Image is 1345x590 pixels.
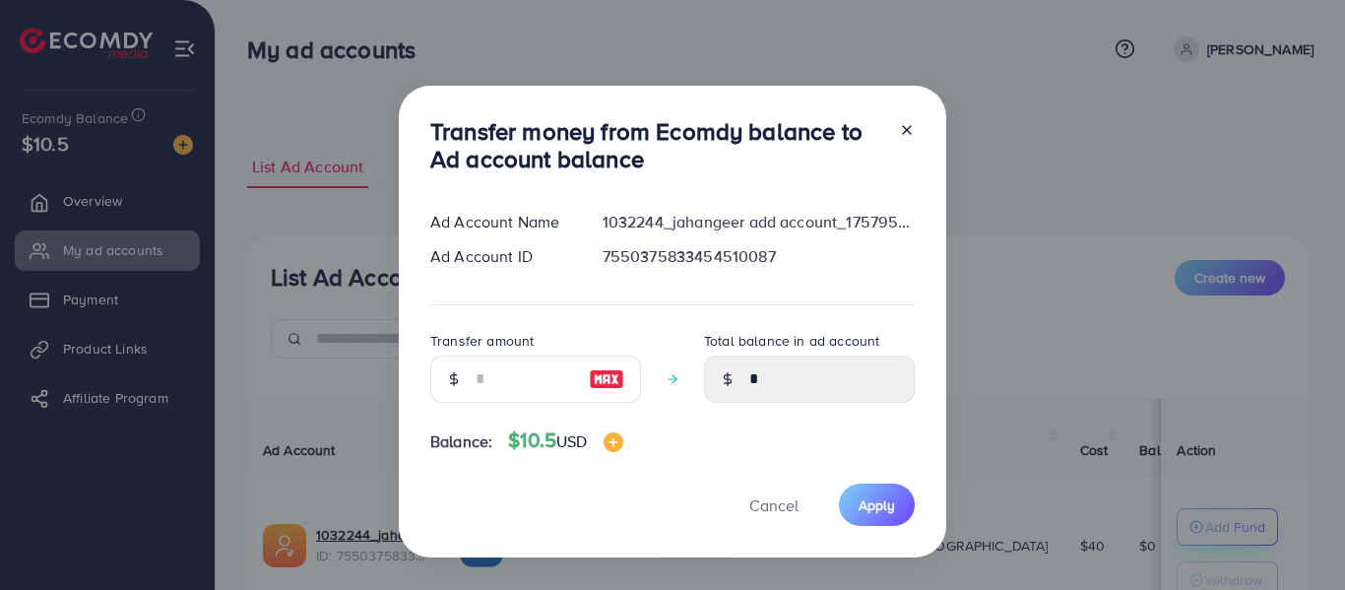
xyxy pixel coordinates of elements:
span: USD [556,430,587,452]
img: image [589,367,624,391]
span: Balance: [430,430,492,453]
button: Cancel [725,484,823,526]
span: Cancel [749,494,799,516]
div: 1032244_jahangeer add account_1757959141318 [587,211,930,233]
div: Ad Account ID [415,245,587,268]
h4: $10.5 [508,428,622,453]
div: 7550375833454510087 [587,245,930,268]
div: Ad Account Name [415,211,587,233]
img: image [604,432,623,452]
label: Total balance in ad account [704,331,879,351]
label: Transfer amount [430,331,534,351]
h3: Transfer money from Ecomdy balance to Ad account balance [430,117,883,174]
button: Apply [839,484,915,526]
iframe: Chat [1261,501,1330,575]
span: Apply [859,495,895,515]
